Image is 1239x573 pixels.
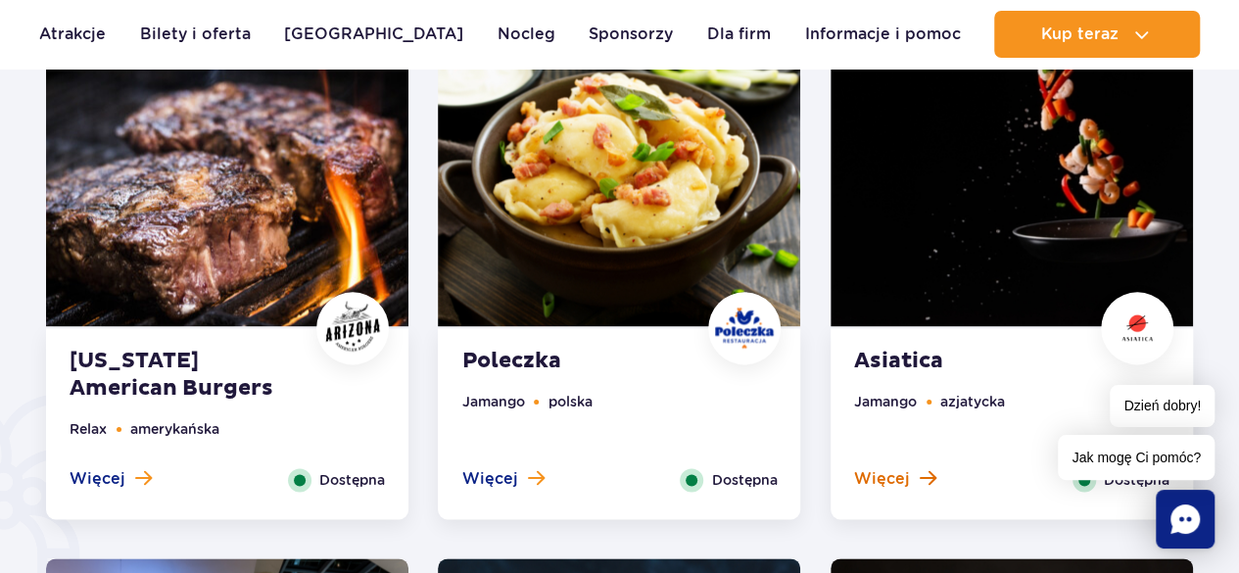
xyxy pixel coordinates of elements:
[461,348,698,375] strong: Poleczka
[46,20,408,326] img: Arizona American Burgers
[854,391,917,412] li: Jamango
[1040,25,1118,43] span: Kup teraz
[438,20,800,326] img: Poleczka
[130,418,219,440] li: amerykańska
[70,348,307,403] strong: [US_STATE] American Burgers
[854,468,936,490] button: Więcej
[1108,306,1167,350] img: Asiatica
[140,11,251,58] a: Bilety i oferta
[831,20,1193,326] img: Asiatica
[804,11,960,58] a: Informacje i pomoc
[1156,490,1215,549] div: Chat
[323,299,382,358] img: Arizona American Burgers
[715,299,774,358] img: Poleczka
[70,468,125,490] span: Więcej
[461,468,544,490] button: Więcej
[707,11,771,58] a: Dla firm
[319,469,385,491] span: Dostępna
[854,468,910,490] span: Więcej
[548,391,592,412] li: polska
[70,418,107,440] li: Relax
[589,11,673,58] a: Sponsorzy
[498,11,555,58] a: Nocleg
[940,391,1005,412] li: azjatycka
[1058,435,1215,480] span: Jak mogę Ci pomóc?
[461,468,517,490] span: Więcej
[711,469,777,491] span: Dostępna
[854,348,1091,375] strong: Asiatica
[1110,385,1215,427] span: Dzień dobry!
[70,468,152,490] button: Więcej
[994,11,1200,58] button: Kup teraz
[461,391,524,412] li: Jamango
[284,11,463,58] a: [GEOGRAPHIC_DATA]
[39,11,106,58] a: Atrakcje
